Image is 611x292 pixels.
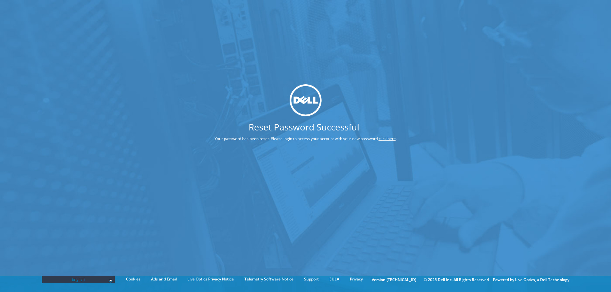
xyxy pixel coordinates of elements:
[45,276,112,283] span: English
[290,84,322,116] img: dell_svg_logo.svg
[325,276,344,283] a: EULA
[379,136,396,141] a: click here
[493,276,569,283] li: Powered by Live Optics, a Dell Technology
[121,276,145,283] a: Cookies
[345,276,368,283] a: Privacy
[191,135,421,142] p: Your password has been reset. Please login to access your account with your new password, .
[182,276,239,283] a: Live Optics Privacy Notice
[420,276,492,283] li: © 2025 Dell Inc. All Rights Reserved
[191,122,418,131] h1: Reset Password Successful
[240,276,298,283] a: Telemetry Software Notice
[299,276,324,283] a: Support
[369,276,420,283] li: Version [TECHNICAL_ID]
[146,276,182,283] a: Ads and Email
